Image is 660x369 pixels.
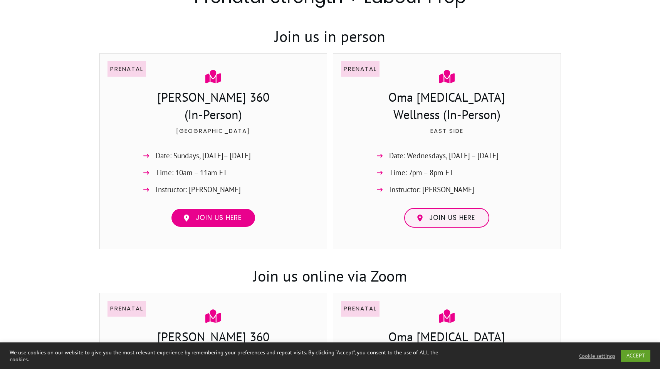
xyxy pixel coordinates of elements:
[370,89,524,125] h3: Oma [MEDICAL_DATA] Wellness (In-Person)
[156,149,251,162] span: Date: Sundays, [DATE]– [DATE]
[344,64,377,74] p: Prenatal
[196,214,242,222] span: Join us here
[579,352,615,359] a: Cookie settings
[621,350,650,362] a: ACCEPT
[156,183,241,196] span: Instructor: [PERSON_NAME]
[404,208,489,228] a: Join us here
[429,214,475,222] span: Join us here
[100,20,561,53] h3: Join us in person
[389,183,474,196] span: Instructor: [PERSON_NAME]
[341,126,553,145] p: East Side
[10,349,458,363] div: We use cookies on our website to give you the most relevant experience by remembering your prefer...
[100,250,561,292] h3: Join us online via Zoom
[364,328,529,365] h3: Oma [MEDICAL_DATA] Wellness (Virtual)
[344,304,377,314] p: Prenatal
[108,328,319,365] h3: [PERSON_NAME] 360 (Virtual)
[171,208,256,228] a: Join us here
[389,166,453,179] span: Time: 7pm – 8pm ET
[108,126,319,145] p: [GEOGRAPHIC_DATA]
[108,89,319,125] h3: [PERSON_NAME] 360 (In-Person)
[389,149,499,162] span: Date: Wednesdays, [DATE] – [DATE]
[110,304,143,314] p: Prenatal
[156,166,227,179] span: Time: 10am – 11am ET
[110,64,143,74] p: Prenatal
